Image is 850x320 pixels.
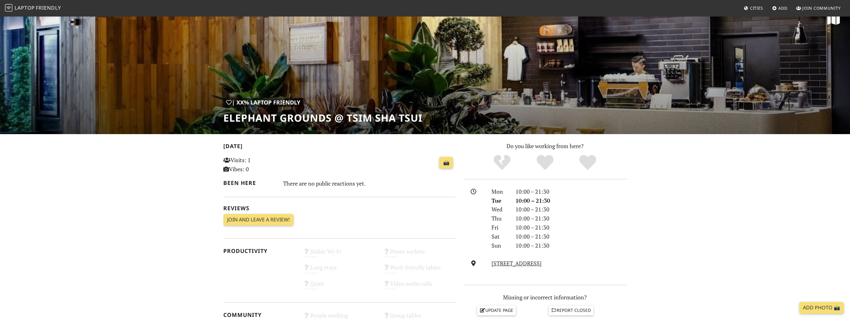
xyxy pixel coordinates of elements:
[379,246,459,262] div: Power sockets
[463,142,627,151] p: Do you like working from here?
[488,223,511,232] div: Fri
[5,4,12,12] img: LaptopFriendly
[379,262,459,278] div: Work-friendly tables
[15,4,35,11] span: Laptop
[566,154,609,171] div: Definitely!
[802,5,841,11] span: Join Community
[223,214,293,226] a: Join and leave a review!
[223,205,456,211] h2: Reviews
[524,154,567,171] div: Yes
[299,246,379,262] div: Stable Wi-Fi
[512,214,631,223] div: 10:00 – 21:30
[488,205,511,214] div: Wed
[283,178,456,188] div: There are no public reactions yet.
[481,154,524,171] div: No
[549,306,594,315] a: Report closed
[379,279,459,294] div: Video/audio calls
[299,279,379,294] div: Quiet
[463,293,627,302] p: Missing or incorrect information?
[512,223,631,232] div: 10:00 – 21:30
[512,241,631,250] div: 10:00 – 21:30
[512,232,631,241] div: 10:00 – 21:30
[512,187,631,196] div: 10:00 – 21:30
[439,157,453,169] a: 📸
[477,306,516,315] a: Update page
[488,232,511,241] div: Sat
[750,5,763,11] span: Cities
[770,2,790,14] a: Add
[223,248,296,254] h2: Productivity
[299,262,379,278] div: Long stays
[223,180,276,186] h2: Been here
[488,187,511,196] div: Mon
[778,5,787,11] span: Add
[223,112,422,124] h1: Elephant Grounds @ Tsim Sha Tsui
[223,312,296,318] h2: Community
[488,241,511,250] div: Sun
[223,156,296,174] p: Visits: 1 Vibes: 0
[491,259,542,267] a: [STREET_ADDRESS]
[512,205,631,214] div: 10:00 – 21:30
[223,98,303,107] div: | XX% Laptop Friendly
[223,143,456,152] h2: [DATE]
[5,3,61,14] a: LaptopFriendly LaptopFriendly
[741,2,766,14] a: Cities
[488,196,511,205] div: Tue
[512,196,631,205] div: 10:00 – 21:30
[488,214,511,223] div: Thu
[794,2,843,14] a: Join Community
[36,4,61,11] span: Friendly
